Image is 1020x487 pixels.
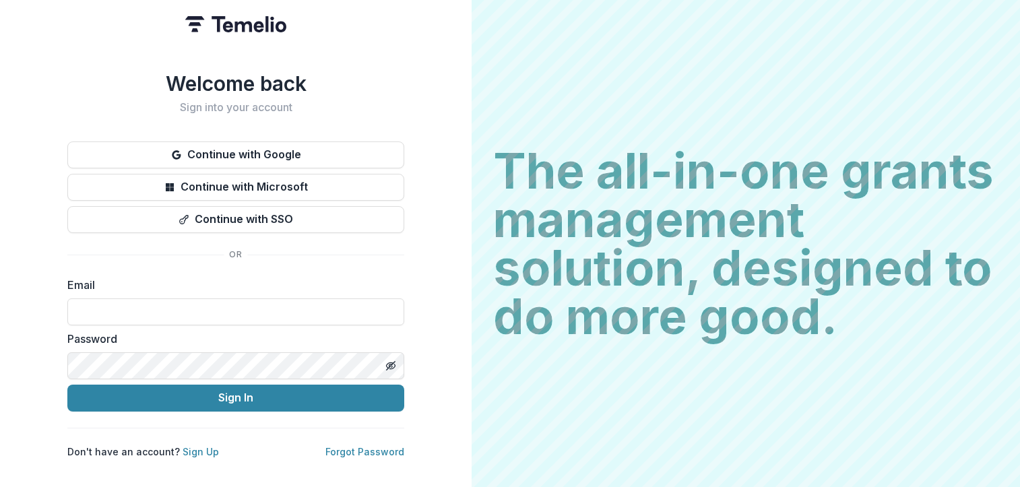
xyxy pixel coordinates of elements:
[67,141,404,168] button: Continue with Google
[67,445,219,459] p: Don't have an account?
[67,71,404,96] h1: Welcome back
[183,446,219,457] a: Sign Up
[67,277,396,293] label: Email
[380,355,402,377] button: Toggle password visibility
[67,206,404,233] button: Continue with SSO
[67,174,404,201] button: Continue with Microsoft
[67,385,404,412] button: Sign In
[185,16,286,32] img: Temelio
[67,101,404,114] h2: Sign into your account
[325,446,404,457] a: Forgot Password
[67,331,396,347] label: Password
